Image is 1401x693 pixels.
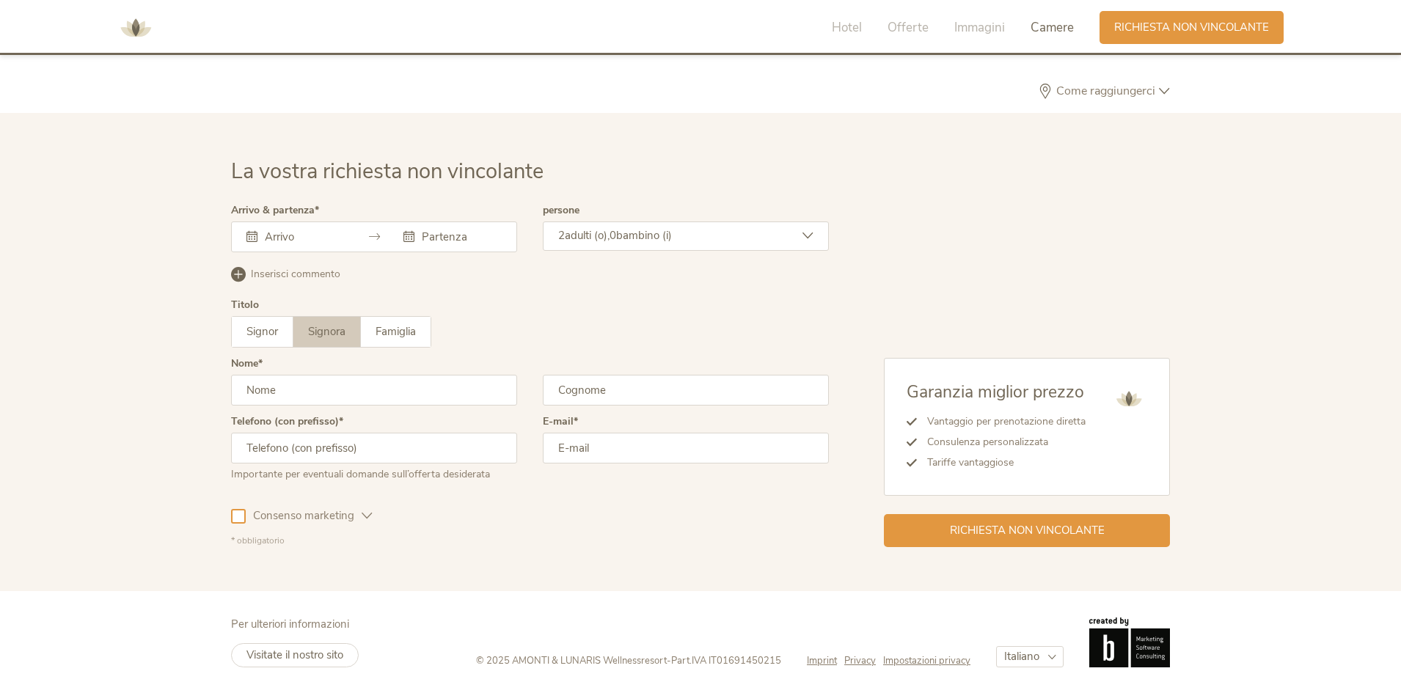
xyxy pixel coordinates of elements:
input: E-mail [543,433,829,463]
img: Brandnamic GmbH | Leading Hospitality Solutions [1089,617,1170,667]
li: Tariffe vantaggiose [917,452,1086,473]
span: La vostra richiesta non vincolante [231,157,544,186]
span: Consenso marketing [246,508,362,524]
span: 2 [558,228,565,243]
span: Inserisci commento [251,267,340,282]
a: Visitate il nostro sito [231,643,359,667]
span: Come raggiungerci [1053,85,1159,97]
span: © 2025 AMONTI & LUNARIS Wellnessresort [476,654,667,667]
label: Nome [231,359,263,369]
input: Partenza [418,230,502,244]
a: Privacy [844,654,883,667]
span: Per ulteriori informazioni [231,617,349,631]
input: Telefono (con prefisso) [231,433,517,463]
span: Signor [246,324,278,339]
span: Hotel [832,19,862,36]
div: * obbligatorio [231,535,829,547]
span: Richiesta non vincolante [950,523,1105,538]
a: Imprint [807,654,844,667]
li: Vantaggio per prenotazione diretta [917,411,1086,432]
img: AMONTI & LUNARIS Wellnessresort [114,6,158,50]
label: Telefono (con prefisso) [231,417,343,427]
span: Signora [308,324,345,339]
span: bambino (i) [616,228,672,243]
label: Arrivo & partenza [231,205,319,216]
label: persone [543,205,579,216]
span: adulti (o), [565,228,610,243]
a: AMONTI & LUNARIS Wellnessresort [114,22,158,32]
span: Garanzia miglior prezzo [907,381,1084,403]
input: Nome [231,375,517,406]
span: 0 [610,228,616,243]
span: Immagini [954,19,1005,36]
span: - [667,654,671,667]
span: Richiesta non vincolante [1114,20,1269,35]
span: Famiglia [376,324,416,339]
img: AMONTI & LUNARIS Wellnessresort [1111,381,1147,417]
span: Privacy [844,654,876,667]
span: Camere [1031,19,1074,36]
div: Titolo [231,300,259,310]
div: Importante per eventuali domande sull’offerta desiderata [231,463,517,482]
span: Visitate il nostro sito [246,648,343,662]
span: Part.IVA IT01691450215 [671,654,781,667]
input: Cognome [543,375,829,406]
span: Offerte [888,19,929,36]
span: Imprint [807,654,837,667]
li: Consulenza personalizzata [917,432,1086,452]
a: Impostazioni privacy [883,654,970,667]
label: E-mail [543,417,578,427]
input: Arrivo [261,230,345,244]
